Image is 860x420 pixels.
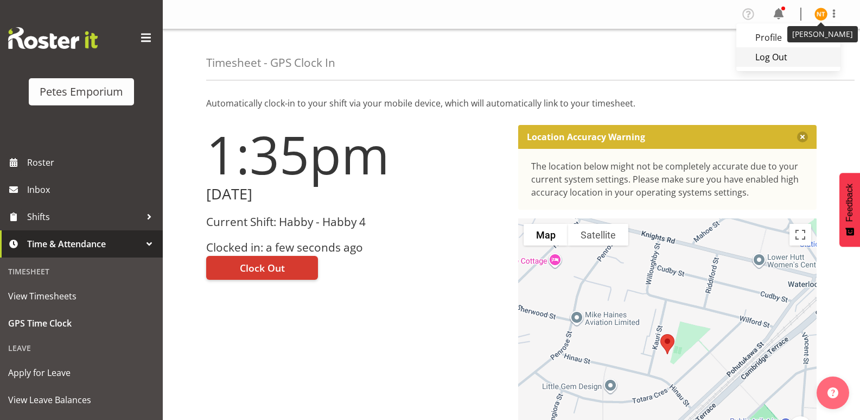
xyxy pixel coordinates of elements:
[206,256,318,280] button: Clock Out
[8,365,155,381] span: Apply for Leave
[27,154,157,171] span: Roster
[240,261,285,275] span: Clock Out
[206,125,505,184] h1: 1:35pm
[527,131,645,142] p: Location Accuracy Warning
[8,315,155,331] span: GPS Time Clock
[206,241,505,254] h3: Clocked in: a few seconds ago
[8,392,155,408] span: View Leave Balances
[736,28,840,47] a: Profile
[206,216,505,228] h3: Current Shift: Habby - Habby 4
[839,173,860,247] button: Feedback - Show survey
[3,310,160,337] a: GPS Time Clock
[524,224,568,246] button: Show street map
[3,283,160,310] a: View Timesheets
[3,359,160,386] a: Apply for Leave
[8,27,98,49] img: Rosterit website logo
[3,386,160,413] a: View Leave Balances
[568,224,628,246] button: Show satellite imagery
[206,57,335,69] h4: Timesheet - GPS Clock In
[206,97,817,110] p: Automatically clock-in to your shift via your mobile device, which will automatically link to you...
[789,224,811,246] button: Toggle fullscreen view
[845,184,855,222] span: Feedback
[27,209,141,225] span: Shifts
[814,8,827,21] img: nicole-thomson8388.jpg
[27,236,141,252] span: Time & Attendance
[797,131,808,142] button: Close message
[8,288,155,304] span: View Timesheets
[3,337,160,359] div: Leave
[40,84,123,100] div: Petes Emporium
[827,387,838,398] img: help-xxl-2.png
[3,260,160,283] div: Timesheet
[27,181,157,198] span: Inbox
[206,186,505,203] h2: [DATE]
[531,160,804,199] div: The location below might not be completely accurate due to your current system settings. Please m...
[736,47,840,67] a: Log Out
